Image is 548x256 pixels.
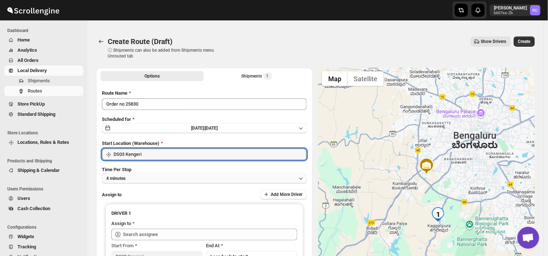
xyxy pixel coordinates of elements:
[17,101,45,107] span: Store PickUp
[114,149,307,160] input: Search location
[494,11,527,15] p: b607ea-2b
[17,68,47,73] span: Local Delivery
[17,206,50,211] span: Cash Collection
[266,73,269,79] span: 1
[7,224,84,230] span: Configurations
[191,126,205,131] span: [DATE] |
[261,189,307,200] button: Add More Driver
[102,90,127,96] span: Route Name
[108,37,172,46] span: Create Route (Draft)
[17,139,69,145] span: Locations, Rules & Rates
[17,234,34,239] span: Widgets
[4,86,83,96] button: Routes
[431,207,445,222] div: 1
[4,45,83,55] button: Analytics
[6,1,60,19] img: ScrollEngine
[4,193,83,204] button: Users
[481,39,507,44] span: Show Drivers
[17,111,55,117] span: Standard Shipping
[4,242,83,252] button: Tracking
[106,176,126,181] span: 4 minutes
[4,137,83,147] button: Locations, Rules & Rates
[271,192,302,197] span: Add More Driver
[4,165,83,176] button: Shipping & Calendar
[111,243,134,248] span: Start From
[4,35,83,45] button: Home
[102,192,122,197] span: Assign to
[471,36,511,47] button: Show Drivers
[533,8,538,13] text: RC
[123,229,297,240] input: Search assignee
[17,244,36,249] span: Tracking
[111,220,131,227] div: Assign to
[28,78,50,83] span: Shipments
[4,232,83,242] button: Widgets
[490,4,541,16] button: User menu
[7,186,84,192] span: Users Permissions
[28,88,42,94] span: Routes
[100,71,204,81] button: All Route Options
[102,123,307,133] button: [DATE]|[DATE]
[205,71,309,81] button: Selected Shipments
[205,126,218,131] span: [DATE]
[17,168,60,173] span: Shipping & Calendar
[17,37,30,43] span: Home
[4,76,83,86] button: Shipments
[17,58,39,63] span: All Orders
[4,204,83,214] button: Cash Collection
[102,141,159,146] span: Start Location (Warehouse)
[7,28,84,34] span: Dashboard
[530,5,540,15] span: Rahul Chopra
[111,210,297,217] h3: DRIVER 1
[96,36,106,47] button: Routes
[514,36,535,47] button: Create
[517,227,539,249] a: Open chat
[102,117,131,122] span: Scheduled for
[348,71,384,86] button: Show satellite imagery
[102,98,307,110] input: Eg: Bengaluru Route
[144,73,160,79] span: Options
[494,5,527,11] p: [PERSON_NAME]
[7,158,84,164] span: Products and Shipping
[7,130,84,136] span: Store Locations
[17,47,37,53] span: Analytics
[206,242,297,249] div: End At
[518,39,531,44] span: Create
[17,196,30,201] span: Users
[322,71,348,86] button: Show street map
[4,55,83,66] button: All Orders
[102,167,131,172] span: Time Per Stop
[102,173,307,184] button: 4 minutes
[242,72,272,80] div: Shipments
[108,47,222,59] p: ⓘ Shipments can also be added from Shipments menu Unrouted tab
